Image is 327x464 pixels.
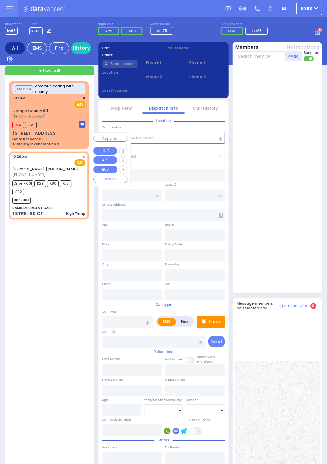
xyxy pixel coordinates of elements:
label: Gender [186,398,198,402]
label: Fire [176,318,193,326]
span: ky68 [5,27,18,35]
label: Call Info [102,329,115,334]
label: Medic on call [150,22,175,26]
span: [PHONE_NUMBER] [12,114,45,119]
button: Notifications [287,44,319,51]
label: First Name [102,357,120,361]
img: message-box.svg [79,121,85,128]
span: Driver-K101 [12,180,33,187]
span: Location [153,118,174,123]
a: [PERSON_NAME] [PERSON_NAME] [12,166,78,172]
div: Year/Month/Week/Day [144,398,183,402]
label: Call back number [102,417,131,422]
span: 12:39 AM [12,154,27,159]
span: Send text [304,50,320,55]
span: communicating with county [35,83,83,94]
span: K29 [34,180,46,187]
span: BUS-903 [12,197,31,204]
span: Call type [152,302,175,307]
label: Caller: [102,53,159,58]
span: [PHONE_NUMBER] [12,172,45,177]
button: ky68 [296,2,322,15]
button: +Add [285,51,302,61]
a: History [71,42,91,54]
span: EMS [74,159,85,166]
img: comment-alt.png [280,305,283,308]
span: ky68 [301,6,312,12]
label: Caller name [168,46,224,51]
span: K102 [12,189,24,195]
label: Floor [102,242,109,247]
label: Street Address [102,202,126,207]
span: K69 [25,122,37,128]
span: K78 [60,180,71,187]
span: Phone 2 [146,74,181,80]
input: Search location here [102,132,225,144]
button: Members [235,44,258,51]
span: 1:07 AM [12,96,25,101]
img: message.svg [226,6,231,11]
label: Apt [102,222,107,227]
span: Phone 4 [189,74,224,80]
span: Status [154,438,173,443]
span: Internal Chat [284,304,309,308]
a: Call History [193,105,218,111]
div: EMS [27,42,47,54]
span: members [197,359,213,364]
label: Last Name [165,357,182,362]
label: Cad: [102,46,159,51]
button: ALS [93,156,117,164]
label: P First Name [102,377,123,382]
span: Other building occupants [219,213,223,218]
label: State [102,282,111,286]
span: K80 [47,180,59,187]
a: Dispatch info [149,105,178,111]
label: Lines [29,22,53,26]
input: Search a contact [102,60,137,68]
div: 1 STRELISK CT [12,210,43,217]
label: EMS [157,318,176,326]
span: Phone 1 [146,60,181,65]
div: RAMBAM URGENT CARE [12,205,52,210]
label: Entry Code [165,242,182,247]
label: Use Callback [189,418,210,422]
h5: Message members on selected call [237,301,278,310]
a: Orange County 911 [12,108,48,113]
label: Location [102,70,137,75]
label: Night unit [98,22,144,26]
label: Last 3 location [102,88,163,93]
div: Delta Response - Allergies/Envenomation D [12,137,85,147]
button: COVERED [93,176,127,183]
label: Age [102,398,108,402]
label: Turn off text [304,55,314,62]
div: All [5,42,25,54]
label: Assigned [102,445,117,450]
img: Logo [23,5,67,13]
button: Send [208,336,225,347]
input: Search member [235,51,285,61]
button: Medic4 [15,85,33,92]
span: ✕ [82,95,85,101]
button: BUS [93,166,117,173]
span: FD18 [228,28,237,34]
span: FD26 [252,28,262,33]
button: UNIT [93,147,117,155]
span: EMS [74,101,85,108]
label: P Last Name [165,377,185,382]
span: Phone 3 [189,60,224,65]
span: MF75 [157,28,167,33]
button: Copy call [93,136,127,142]
small: Share with [197,355,215,359]
p: Tone [208,318,220,325]
span: + New call [39,68,60,74]
div: High Temp [66,211,85,216]
label: Cross 2 [165,182,177,187]
span: 0 [310,303,316,309]
div: [STREET_ADDRESS] [12,130,58,137]
label: Call Type [102,309,117,314]
label: Call Location [102,125,122,130]
button: Internal Chat 0 [278,302,318,310]
label: Fire units on call [221,22,270,26]
label: Room [165,222,174,227]
label: ZIP [165,282,170,286]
